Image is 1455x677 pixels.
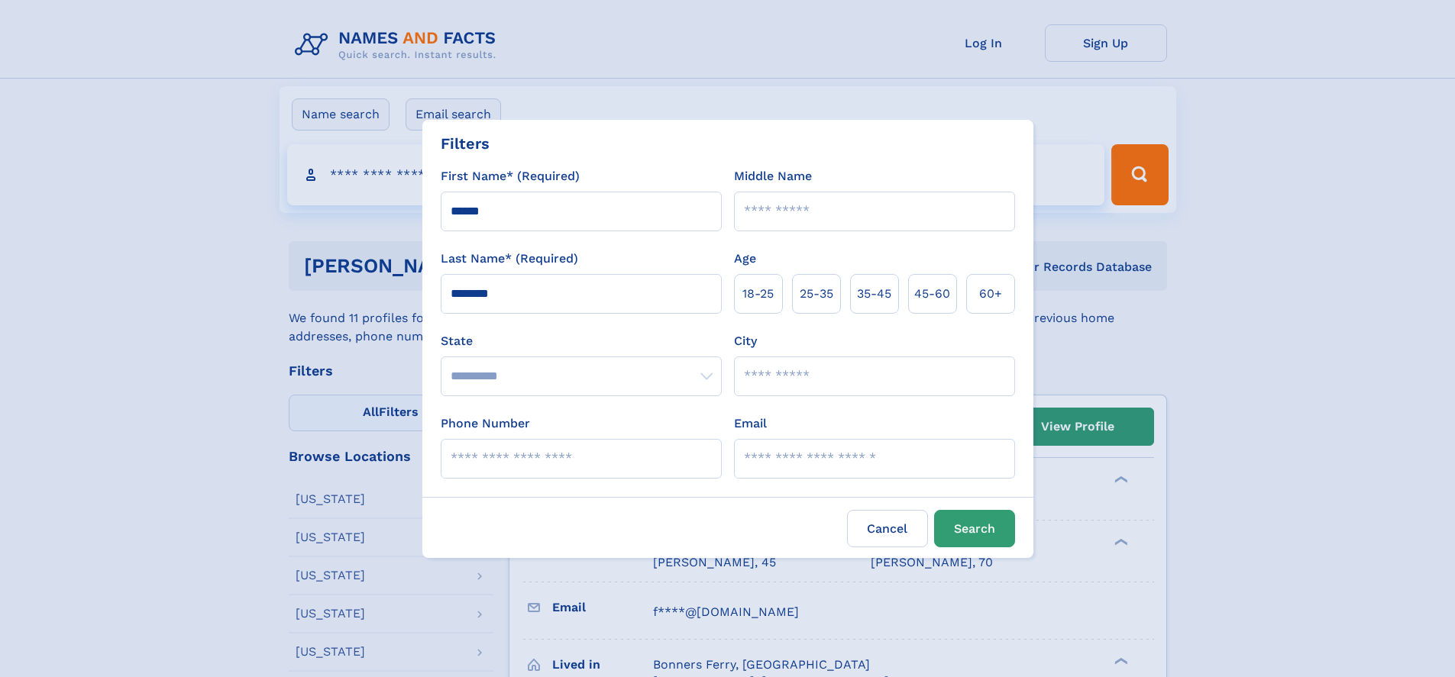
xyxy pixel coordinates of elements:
[734,414,767,433] label: Email
[734,332,757,350] label: City
[441,132,490,155] div: Filters
[734,167,812,185] label: Middle Name
[441,250,578,268] label: Last Name* (Required)
[800,285,833,303] span: 25‑35
[847,510,928,547] label: Cancel
[441,414,530,433] label: Phone Number
[742,285,774,303] span: 18‑25
[979,285,1002,303] span: 60+
[441,167,580,185] label: First Name* (Required)
[857,285,891,303] span: 35‑45
[914,285,950,303] span: 45‑60
[441,332,722,350] label: State
[734,250,756,268] label: Age
[934,510,1015,547] button: Search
